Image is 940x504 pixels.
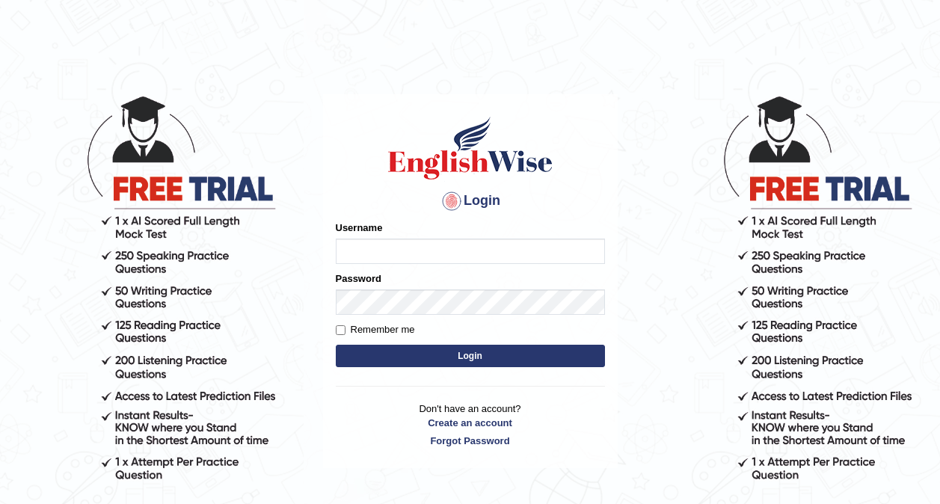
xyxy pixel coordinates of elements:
button: Login [336,345,605,367]
a: Forgot Password [336,434,605,448]
h4: Login [336,189,605,213]
p: Don't have an account? [336,402,605,448]
label: Password [336,271,381,286]
label: Username [336,221,383,235]
input: Remember me [336,325,345,335]
img: Logo of English Wise sign in for intelligent practice with AI [385,114,556,182]
label: Remember me [336,322,415,337]
a: Create an account [336,416,605,430]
